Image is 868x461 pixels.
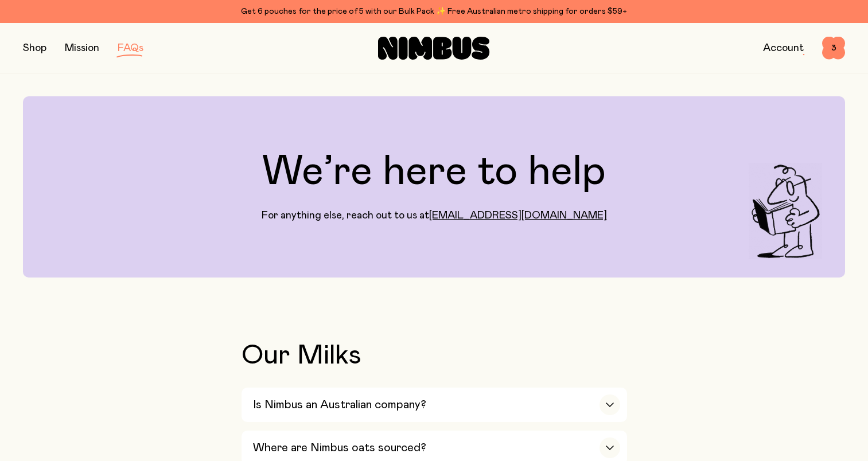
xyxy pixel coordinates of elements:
div: Get 6 pouches for the price of 5 with our Bulk Pack ✨ Free Australian metro shipping for orders $59+ [23,5,845,18]
a: Account [763,43,804,53]
h3: Where are Nimbus oats sourced? [253,441,426,455]
h2: Our Milks [242,342,627,369]
button: Is Nimbus an Australian company? [242,388,627,422]
button: 3 [822,37,845,60]
p: For anything else, reach out to us at [262,209,607,222]
h1: We’re here to help [262,151,606,193]
h3: Is Nimbus an Australian company? [253,398,426,412]
a: FAQs [118,43,143,53]
a: Mission [65,43,99,53]
a: [EMAIL_ADDRESS][DOMAIN_NAME] [429,210,607,221]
